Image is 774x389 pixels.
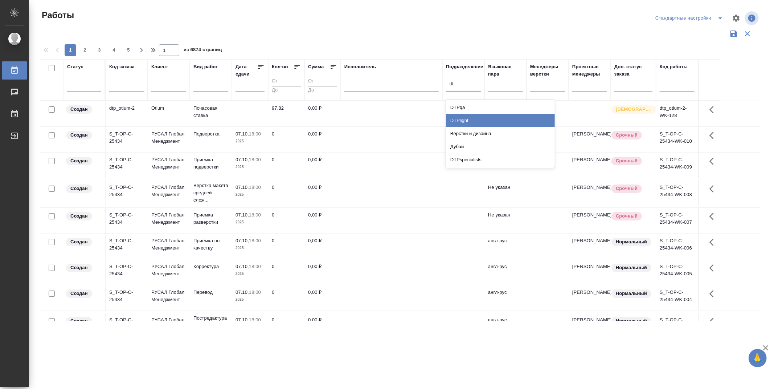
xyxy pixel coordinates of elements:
p: Создан [70,106,88,113]
td: 0,00 ₽ [304,234,341,259]
td: англ-рус [484,234,527,259]
div: Статус [67,63,83,70]
p: РУСАЛ Глобал Менеджмент [151,316,186,331]
div: Языковая пара [488,63,523,78]
div: Исполнитель [344,63,376,70]
td: англ-рус [484,313,527,338]
td: S_T-OP-C-25434-WK-009 [656,153,698,178]
td: [PERSON_NAME] [569,127,611,152]
p: Постредактура машинного пер... [193,315,228,336]
div: Заказ еще не согласован с клиентом, искать исполнителей рано [65,156,101,166]
div: Менеджеры верстки [530,63,565,78]
div: S_T-OP-C-25434 [109,156,144,171]
div: S_T-OP-C-25434 [109,237,144,252]
span: Настроить таблицу [728,9,745,27]
p: Перевод [193,289,228,296]
td: 0 [268,313,304,338]
p: 18:00 [249,238,261,243]
div: DTPspecialists [446,153,555,166]
p: 07.10, [236,238,249,243]
div: S_T-OP-C-25434 [109,289,144,303]
button: 3 [94,44,105,56]
td: [PERSON_NAME] [569,313,611,338]
div: Код заказа [109,63,135,70]
p: 2025 [236,163,265,171]
p: 07.10, [236,131,249,137]
button: Здесь прячутся важные кнопки [705,259,722,277]
div: Вид работ [193,63,218,70]
p: 18:00 [249,157,261,162]
p: Создан [70,317,88,325]
td: 0,00 ₽ [304,180,341,206]
span: из 6874 страниц [184,45,222,56]
td: 0,00 ₽ [304,285,341,311]
div: Заказ еще не согласован с клиентом, искать исполнителей рано [65,263,101,273]
td: S_T-OP-C-25434-WK-006 [656,234,698,259]
td: S_T-OP-C-25434-WK-007 [656,208,698,233]
td: Не указан [484,180,527,206]
button: 🙏 [749,349,767,367]
p: РУСАЛ Глобал Менеджмент [151,237,186,252]
div: Дубай [446,140,555,153]
div: Сумма [308,63,324,70]
p: Создан [70,264,88,271]
span: 2 [79,46,91,54]
td: [PERSON_NAME] [569,259,611,285]
td: 0 [268,153,304,178]
button: Здесь прячутся важные кнопки [705,234,722,251]
span: 4 [108,46,120,54]
span: Посмотреть информацию [745,11,760,25]
td: [PERSON_NAME] [569,208,611,233]
div: Заказ еще не согласован с клиентом, искать исполнителей рано [65,289,101,299]
p: Приемка разверстки [193,211,228,226]
p: 07.10, [236,264,249,269]
div: split button [654,12,728,24]
p: 18:00 [249,131,261,137]
p: 2025 [236,138,265,145]
p: [DEMOGRAPHIC_DATA] [616,106,652,113]
p: 07.10, [236,185,249,190]
td: 0,00 ₽ [304,101,341,126]
button: 5 [123,44,134,56]
p: РУСАЛ Глобал Менеджмент [151,211,186,226]
input: От [308,77,337,86]
div: Дата сдачи [236,63,257,78]
td: англ-рус [484,259,527,285]
input: От [272,77,301,86]
div: Заказ еще не согласован с клиентом, искать исполнителей рано [65,316,101,326]
p: Приёмка по качеству [193,237,228,252]
td: 0 [268,234,304,259]
p: Создан [70,131,88,139]
td: 0 [268,180,304,206]
td: [PERSON_NAME] [569,285,611,311]
td: 0 [268,127,304,152]
td: 0,00 ₽ [304,208,341,233]
td: англ-рус [484,285,527,311]
p: Создан [70,157,88,165]
td: [PERSON_NAME] [569,153,611,178]
td: 0,00 ₽ [304,313,341,338]
p: 07.10, [236,317,249,323]
p: Приемка подверстки [193,156,228,171]
button: Здесь прячутся важные кнопки [705,180,722,198]
span: Работы [40,9,74,21]
button: Здесь прячутся важные кнопки [705,127,722,144]
p: 18:00 [249,185,261,190]
p: РУСАЛ Глобал Менеджмент [151,156,186,171]
p: Создан [70,212,88,220]
p: Подверстка [193,130,228,138]
td: [PERSON_NAME] [569,180,611,206]
p: РУСАЛ Глобал Менеджмент [151,263,186,277]
p: 07.10, [236,289,249,295]
div: Кол-во [272,63,288,70]
div: S_T-OP-C-25434 [109,316,144,331]
td: S_T-OP-C-25434-WK-008 [656,180,698,206]
td: Не указан [484,208,527,233]
p: Нормальный [616,238,647,246]
p: Корректура [193,263,228,270]
p: Срочный [616,131,638,139]
p: РУСАЛ Глобал Менеджмент [151,289,186,303]
div: S_T-OP-C-25434 [109,184,144,198]
p: Срочный [616,185,638,192]
div: S_T-OP-C-25434 [109,211,144,226]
